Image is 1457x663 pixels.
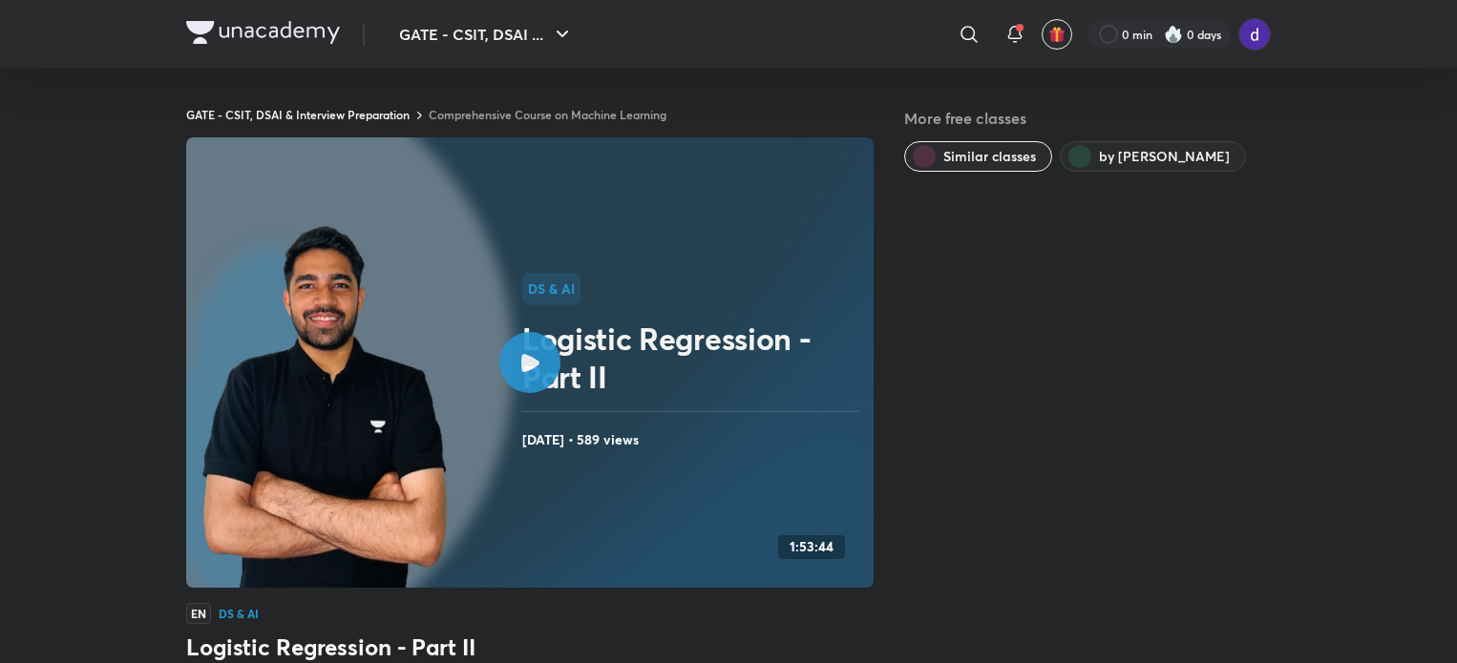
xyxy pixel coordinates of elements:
h4: [DATE] • 589 views [522,427,866,452]
h4: 1:53:44 [790,539,834,555]
h4: DS & AI [219,608,259,619]
button: avatar [1042,19,1072,50]
span: Similar classes [943,147,1036,166]
h3: Logistic Regression - Part II [186,632,874,662]
img: Company Logo [186,21,340,44]
button: Similar classes [904,141,1052,172]
button: by Manoj Kumar [1060,141,1246,172]
span: EN [186,603,211,624]
a: Company Logo [186,21,340,49]
a: Comprehensive Course on Machine Learning [429,107,666,122]
button: GATE - CSIT, DSAI ... [388,15,585,53]
span: by Manoj Kumar [1099,147,1230,166]
img: Srishti chakravarty [1238,18,1271,51]
h2: Logistic Regression - Part II [522,320,866,396]
a: GATE - CSIT, DSAI & Interview Preparation [186,107,410,122]
img: streak [1164,25,1183,44]
h5: More free classes [904,107,1271,130]
img: avatar [1048,26,1066,43]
